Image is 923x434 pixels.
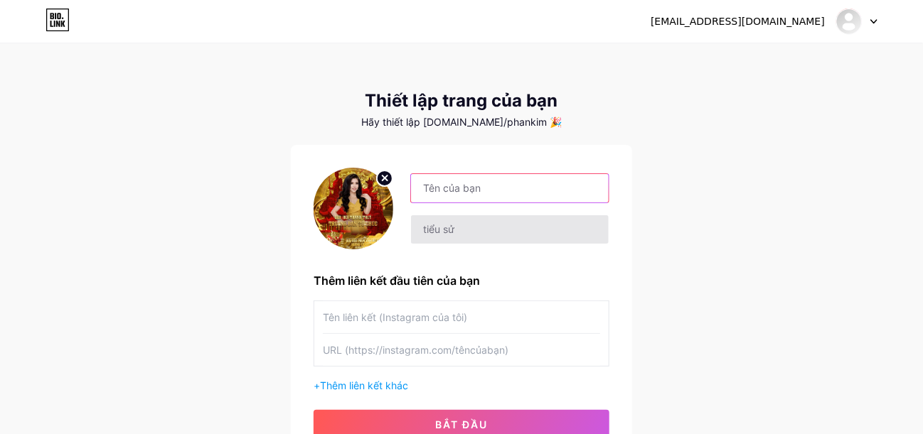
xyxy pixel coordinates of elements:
[314,273,480,288] font: Thêm liên kết đầu tiên của bạn
[323,301,600,333] input: Tên liên kết (Instagram của tôi)
[314,168,393,249] img: profile pic
[366,90,558,111] font: Thiết lập trang của bạn
[435,418,488,430] font: bắt đầu
[411,174,609,202] input: Tên của bạn
[361,116,562,128] font: Hãy thiết lập [DOMAIN_NAME]/phankim 🎉
[651,16,825,27] font: [EMAIL_ADDRESS][DOMAIN_NAME]
[411,215,609,244] input: tiểu sử
[836,8,863,35] img: Phan kim
[320,379,408,391] font: Thêm liên kết khác
[314,379,320,391] font: +
[323,334,600,366] input: URL (https://instagram.com/têncủabạn)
